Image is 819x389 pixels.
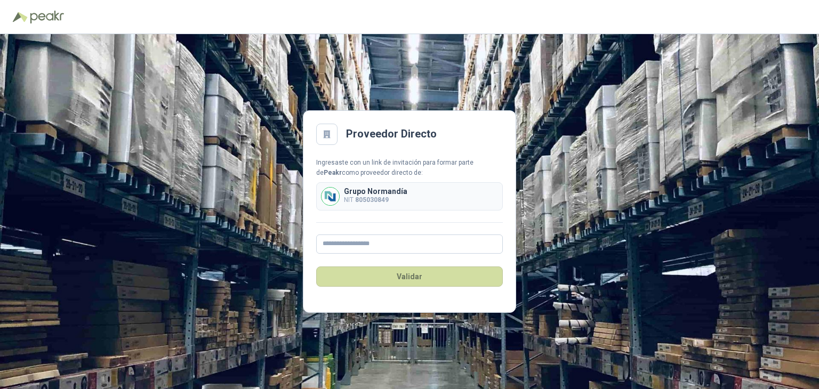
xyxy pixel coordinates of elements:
[346,126,437,142] h2: Proveedor Directo
[316,266,503,287] button: Validar
[344,195,407,205] p: NIT
[322,188,339,205] img: Company Logo
[316,158,503,178] div: Ingresaste con un link de invitación para formar parte de como proveedor directo de:
[355,196,389,204] b: 805030849
[344,188,407,195] p: Grupo Normandía
[324,169,342,176] b: Peakr
[13,12,28,22] img: Logo
[30,11,64,23] img: Peakr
